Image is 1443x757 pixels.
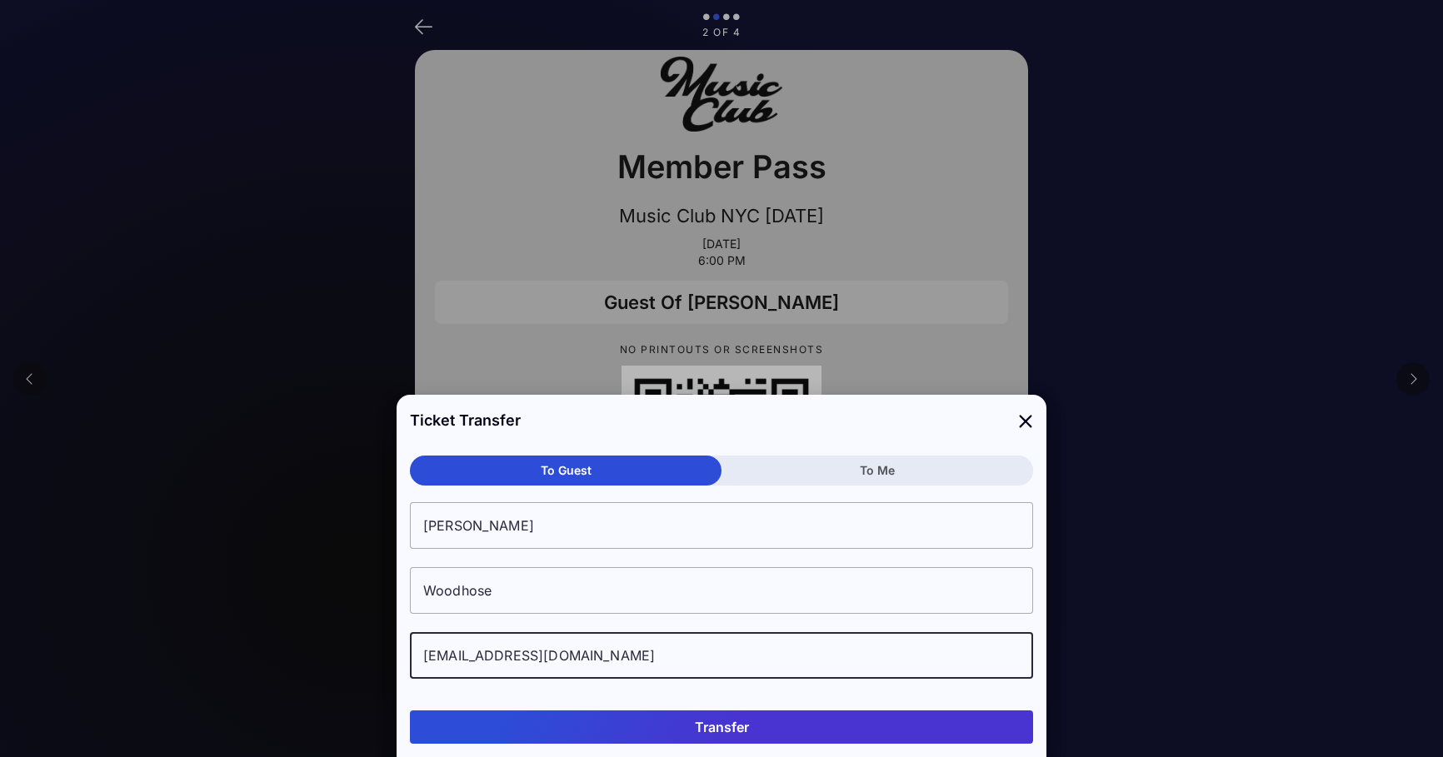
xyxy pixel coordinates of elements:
button: Transfer [410,710,1033,744]
button: To Guest [410,456,721,486]
button: To Me [721,456,1033,486]
input: Last Name* [410,567,1033,614]
input: Email Address* [410,632,1033,679]
input: First Name* [410,502,1033,549]
span: Ticket Transfer [410,409,521,431]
